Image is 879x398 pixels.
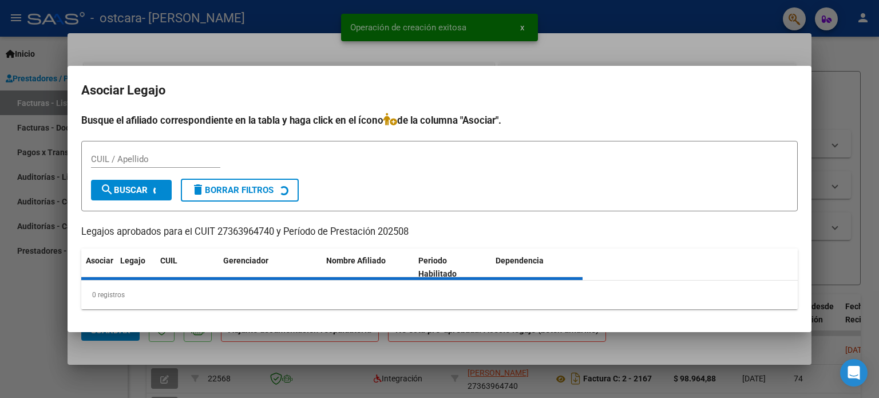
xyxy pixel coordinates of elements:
span: Buscar [100,185,148,195]
datatable-header-cell: Periodo Habilitado [414,249,491,286]
p: Legajos aprobados para el CUIT 27363964740 y Período de Prestación 202508 [81,225,798,239]
mat-icon: delete [191,183,205,196]
span: Gerenciador [223,256,268,265]
h2: Asociar Legajo [81,80,798,101]
span: Nombre Afiliado [326,256,386,265]
datatable-header-cell: CUIL [156,249,219,286]
span: Periodo Habilitado [418,256,457,278]
button: Borrar Filtros [181,179,299,202]
span: CUIL [160,256,177,265]
div: 0 registros [81,281,798,309]
span: Dependencia [496,256,544,265]
h4: Busque el afiliado correspondiente en la tabla y haga click en el ícono de la columna "Asociar". [81,113,798,128]
datatable-header-cell: Legajo [116,249,156,286]
mat-icon: search [100,183,114,196]
span: Legajo [120,256,145,265]
button: Buscar [91,180,172,200]
div: Open Intercom Messenger [840,359,868,387]
datatable-header-cell: Asociar [81,249,116,286]
span: Asociar [86,256,113,265]
datatable-header-cell: Dependencia [491,249,583,286]
span: Borrar Filtros [191,185,274,195]
datatable-header-cell: Gerenciador [219,249,322,286]
datatable-header-cell: Nombre Afiliado [322,249,414,286]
